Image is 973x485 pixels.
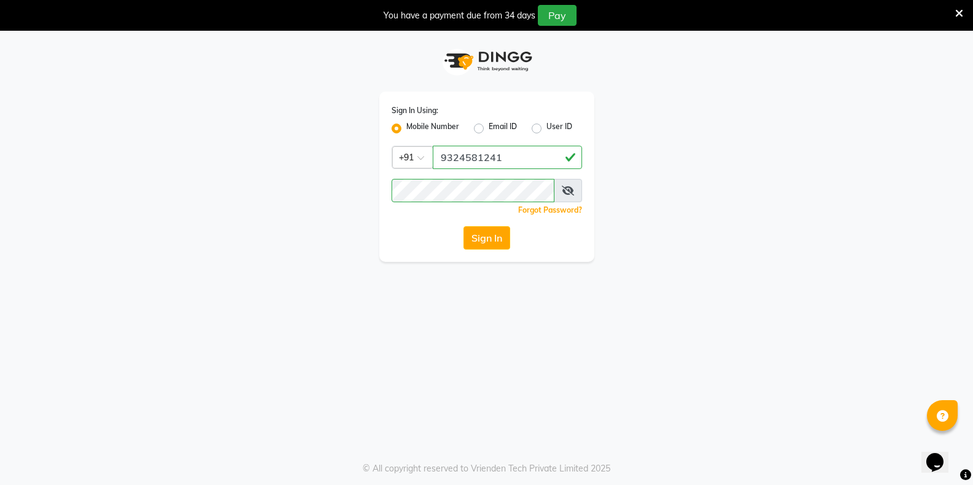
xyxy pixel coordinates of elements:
[546,121,572,136] label: User ID
[406,121,459,136] label: Mobile Number
[384,9,535,22] div: You have a payment due from 34 days
[518,205,582,215] a: Forgot Password?
[392,179,554,202] input: Username
[392,105,438,116] label: Sign In Using:
[489,121,517,136] label: Email ID
[433,146,582,169] input: Username
[538,5,577,26] button: Pay
[463,226,510,250] button: Sign In
[921,436,961,473] iframe: chat widget
[438,43,536,79] img: logo1.svg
